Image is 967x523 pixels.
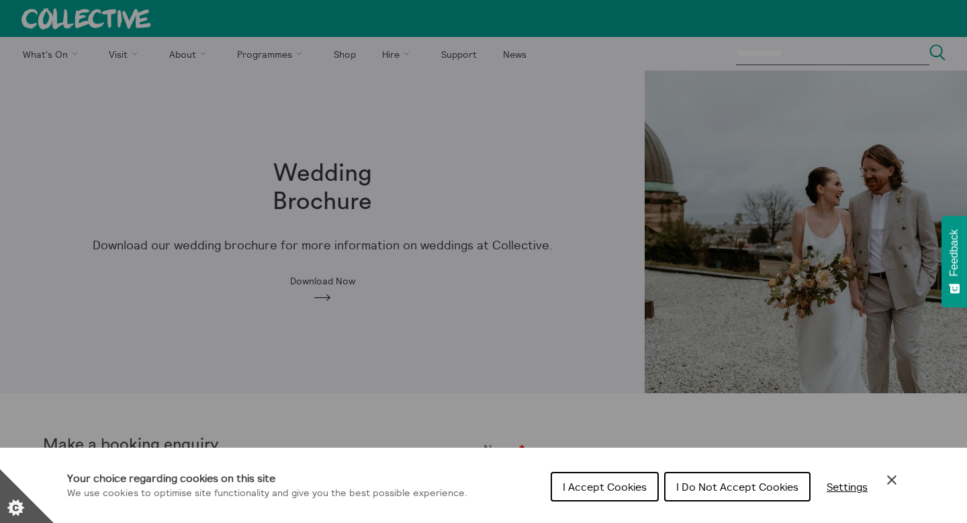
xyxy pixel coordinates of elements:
button: Feedback - Show survey [941,216,967,307]
span: I Accept Cookies [563,480,647,493]
button: Settings [816,473,878,500]
button: I Do Not Accept Cookies [664,472,811,501]
h1: Your choice regarding cookies on this site [67,470,467,486]
button: I Accept Cookies [551,472,659,501]
span: Settings [827,480,868,493]
button: Close Cookie Control [884,472,900,488]
p: We use cookies to optimise site functionality and give you the best possible experience. [67,486,467,501]
span: I Do Not Accept Cookies [676,480,798,493]
span: Feedback [948,229,960,276]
